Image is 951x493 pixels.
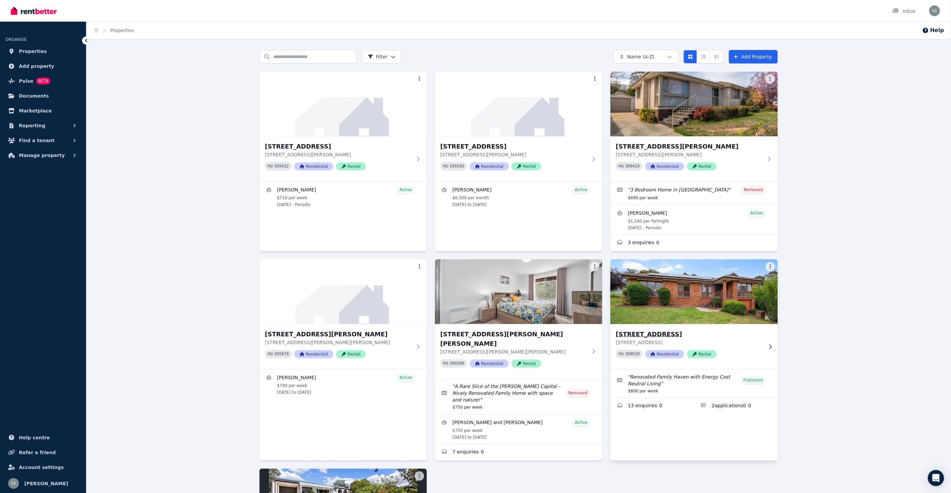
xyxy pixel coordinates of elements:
a: 6A Bear Place, Chisholm[STREET_ADDRESS][STREET_ADDRESS][PERSON_NAME]PID 309432ResidentialRental [260,72,427,181]
span: Reporting [19,122,45,130]
a: View details for Chelsie Wood-jordan and Jackson Millers [435,414,602,444]
a: Applications for 191 Chuculba Cres, Giralang [694,398,778,414]
a: Edit listing: A Rare Slice of the Bush Capital – Nicely Renovated Family Home with space and nature! [435,379,602,414]
img: RentBetter [11,6,57,16]
a: Add property [5,59,81,73]
code: 345593 [450,164,464,169]
span: Residential [645,162,684,171]
a: Refer a friend [5,446,81,459]
span: [PERSON_NAME] [24,479,68,488]
a: Marketplace [5,104,81,118]
a: Edit listing: 3 Bedroom Home in Weston [610,182,778,205]
span: Refer a friend [19,448,56,457]
img: 191 Chuculba Cres, Giralang [606,258,782,326]
button: Name (A-Z) [614,50,678,63]
h3: [STREET_ADDRESS] [440,142,588,151]
span: Filter [368,53,388,60]
a: 24B McInnes St, Weston[STREET_ADDRESS][PERSON_NAME][STREET_ADDRESS][PERSON_NAME][PERSON_NAME]PID ... [260,259,427,369]
p: [STREET_ADDRESS][PERSON_NAME][PERSON_NAME] [440,348,588,355]
span: Add property [19,62,54,70]
nav: Breadcrumb [86,22,142,39]
a: Enquiries for 191 Chuculba Cres, Giralang [610,398,694,414]
button: Find a tenant [5,134,81,147]
a: Add Property [729,50,778,63]
button: More options [590,74,600,84]
h3: [STREET_ADDRESS][PERSON_NAME] [265,330,412,339]
span: Documents [19,92,49,100]
div: Open Intercom Messenger [928,470,944,486]
span: Residential [645,350,684,358]
a: View details for Amanda Baker [610,205,778,235]
p: [STREET_ADDRESS][PERSON_NAME] [616,151,763,158]
code: 390209 [450,361,464,366]
img: 24B McInnes St, Weston [260,259,427,324]
span: Rental [336,350,366,358]
small: PID [268,352,273,356]
a: View details for Gurjit Singh [260,182,427,211]
span: ORGANISE [5,37,27,42]
span: Account settings [19,463,64,471]
code: 309418 [625,164,640,169]
small: PID [443,362,449,365]
code: 399510 [625,352,640,357]
span: BETA [36,78,50,84]
img: 43 Cumpston Pl, MacGregor [435,259,602,324]
button: Reporting [5,119,81,132]
button: Compact list view [697,50,710,63]
span: Manage property [19,151,65,159]
a: Properties [110,28,134,33]
a: 191 Chuculba Cres, Giralang[STREET_ADDRESS][STREET_ADDRESS]PID 399510ResidentialRental [610,259,778,369]
button: Help [922,26,944,34]
a: Enquiries for 43 Cumpston Pl, MacGregor [435,444,602,461]
small: PID [268,164,273,168]
button: More options [766,74,775,84]
p: [STREET_ADDRESS][PERSON_NAME] [265,151,412,158]
span: Properties [19,47,47,55]
span: Marketplace [19,107,52,115]
small: PID [443,164,449,168]
code: 309432 [274,164,289,169]
span: Help centre [19,434,50,442]
span: Find a tenant [19,136,55,145]
span: Residential [470,360,509,368]
span: Rental [336,162,366,171]
button: Expanded list view [710,50,724,63]
span: Residential [294,162,333,171]
a: Help centre [5,431,81,444]
button: Card view [684,50,697,63]
a: Documents [5,89,81,103]
a: Properties [5,45,81,58]
span: Rental [512,360,541,368]
img: 24A McInnes Street, Weston [610,72,778,136]
img: 6B Bear Place, Chisholm [435,72,602,136]
span: Pulse [19,77,33,85]
h3: [STREET_ADDRESS][PERSON_NAME] [616,142,763,151]
button: More options [415,471,424,481]
div: View options [684,50,724,63]
h3: [STREET_ADDRESS] [265,142,412,151]
small: PID [619,352,624,356]
img: 6A Bear Place, Chisholm [260,72,427,136]
a: 6B Bear Place, Chisholm[STREET_ADDRESS][STREET_ADDRESS][PERSON_NAME]PID 345593ResidentialRental [435,72,602,181]
h3: [STREET_ADDRESS][PERSON_NAME][PERSON_NAME] [440,330,588,348]
a: 43 Cumpston Pl, MacGregor[STREET_ADDRESS][PERSON_NAME][PERSON_NAME][STREET_ADDRESS][PERSON_NAME][... [435,259,602,379]
span: Rental [687,350,717,358]
button: More options [415,262,424,271]
span: Rental [687,162,717,171]
a: PulseBETA [5,74,81,88]
a: View details for Derek Chanakira [435,182,602,211]
span: Name (A-Z) [627,53,655,60]
a: View details for Derek Chanakira [260,369,427,399]
img: Shiva Sapkota [929,5,940,16]
a: Account settings [5,461,81,474]
span: Residential [294,350,333,358]
a: Edit listing: Renovated Family Haven with Energy Cost Neutral Living [610,369,778,398]
img: Shiva Sapkota [8,478,19,489]
small: PID [619,164,624,168]
p: [STREET_ADDRESS][PERSON_NAME][PERSON_NAME] [265,339,412,346]
button: Filter [362,50,402,63]
button: Manage property [5,149,81,162]
a: 24A McInnes Street, Weston[STREET_ADDRESS][PERSON_NAME][STREET_ADDRESS][PERSON_NAME]PID 309418Res... [610,72,778,181]
h3: [STREET_ADDRESS] [616,330,763,339]
a: Enquiries for 24A McInnes Street, Weston [610,235,778,251]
